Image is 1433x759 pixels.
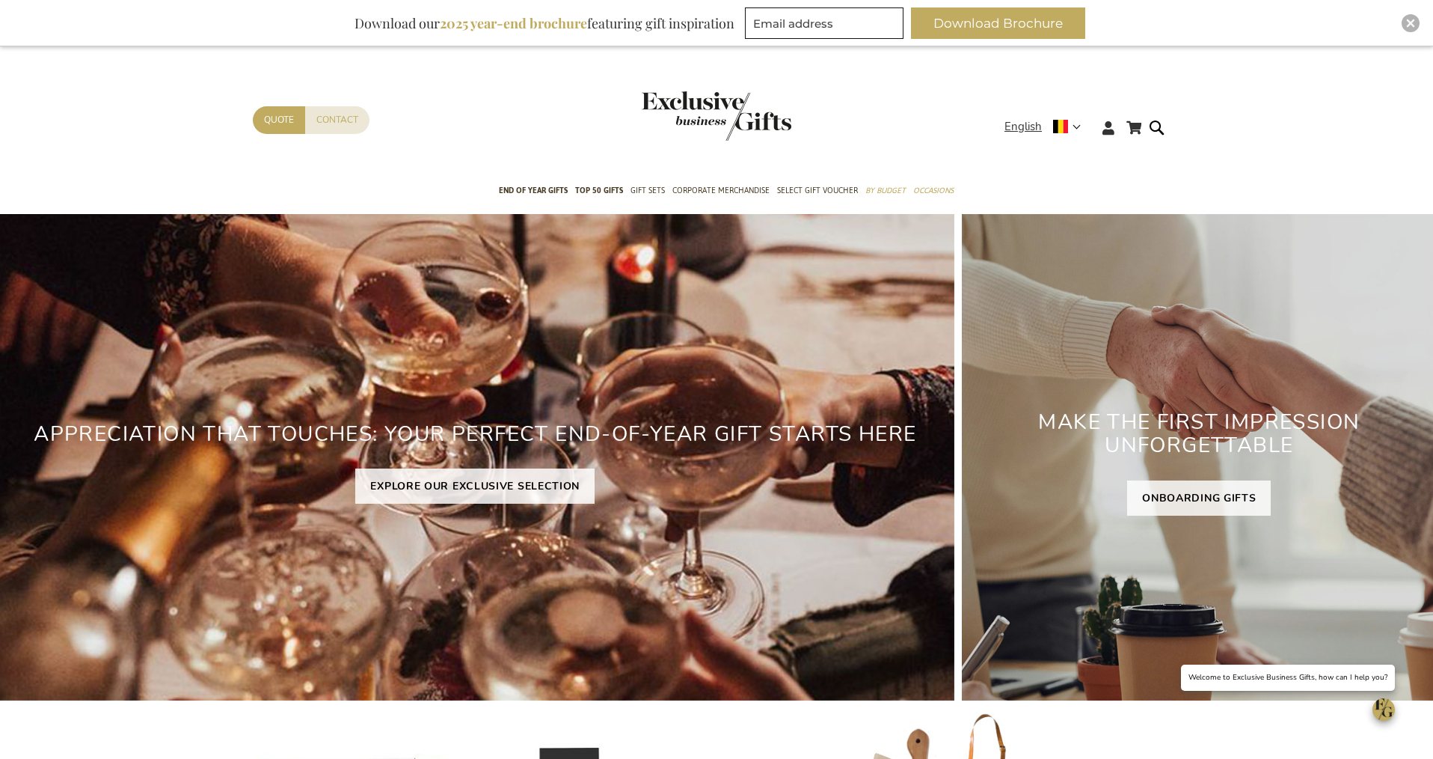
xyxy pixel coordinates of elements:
[745,7,903,39] input: Email address
[642,91,791,141] img: Exclusive Business gifts logo
[1402,14,1420,32] div: Close
[355,469,595,504] a: EXPLORE OUR EXCLUSIVE SELECTION
[440,14,587,32] b: 2025 year-end brochure
[1004,118,1090,135] div: English
[348,7,741,39] div: Download our featuring gift inspiration
[1004,118,1042,135] span: English
[1127,481,1271,516] a: ONBOARDING GIFTS
[1406,19,1415,28] img: Close
[777,183,858,198] span: Select Gift Voucher
[911,7,1085,39] button: Download Brochure
[865,183,906,198] span: By Budget
[253,106,305,134] a: Quote
[672,183,770,198] span: Corporate Merchandise
[305,106,369,134] a: Contact
[499,183,568,198] span: End of year gifts
[913,183,954,198] span: Occasions
[575,183,623,198] span: TOP 50 Gifts
[642,91,716,141] a: store logo
[630,183,665,198] span: Gift Sets
[745,7,908,43] form: marketing offers and promotions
